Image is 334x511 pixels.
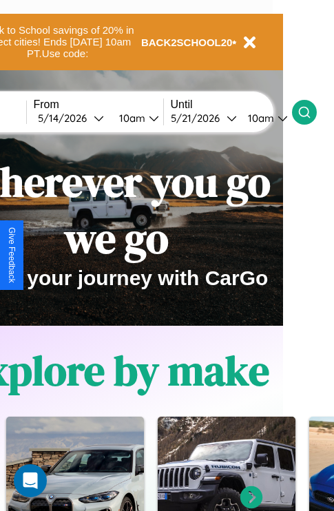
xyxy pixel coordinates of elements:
div: 5 / 14 / 2026 [38,112,94,125]
div: 5 / 21 / 2026 [171,112,227,125]
button: 10am [108,111,163,125]
label: Until [171,98,292,111]
div: 10am [112,112,149,125]
div: Give Feedback [7,227,17,283]
b: BACK2SCHOOL20 [141,36,233,48]
div: Open Intercom Messenger [14,464,47,497]
div: 10am [241,112,278,125]
button: 10am [237,111,292,125]
button: 5/14/2026 [34,111,108,125]
label: From [34,98,163,111]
